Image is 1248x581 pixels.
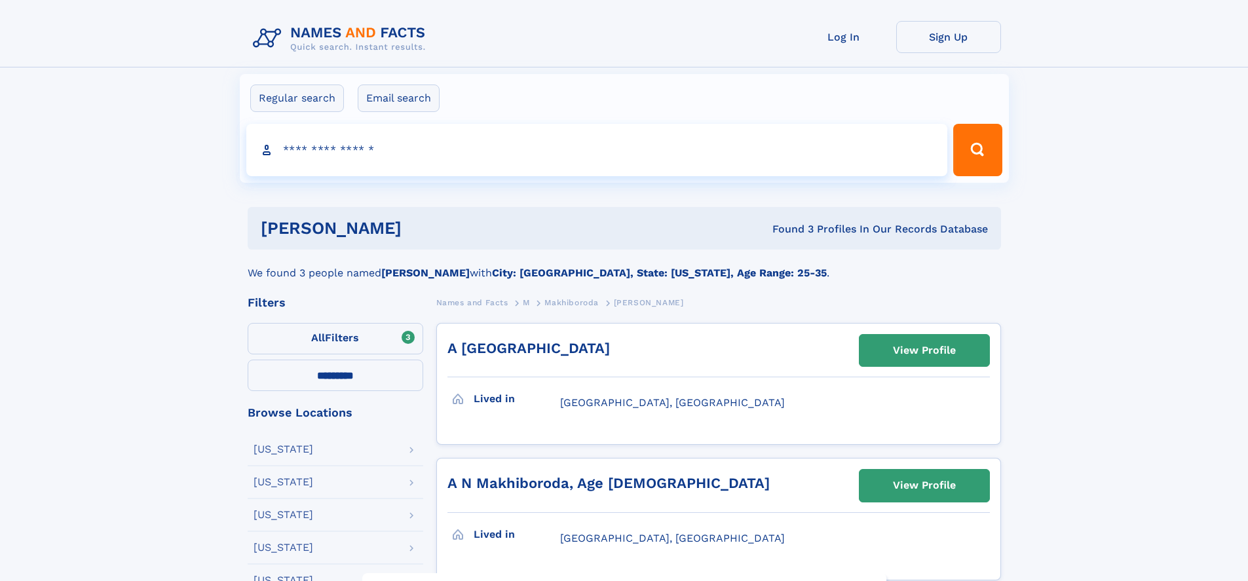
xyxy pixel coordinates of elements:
[860,335,989,366] a: View Profile
[254,542,313,553] div: [US_STATE]
[436,294,508,310] a: Names and Facts
[791,21,896,53] a: Log In
[474,523,560,546] h3: Lived in
[523,294,530,310] a: M
[893,335,956,365] div: View Profile
[381,267,470,279] b: [PERSON_NAME]
[311,331,325,344] span: All
[248,297,423,309] div: Filters
[248,323,423,354] label: Filters
[447,340,610,356] a: A [GEOGRAPHIC_DATA]
[248,250,1001,281] div: We found 3 people named with .
[246,124,948,176] input: search input
[544,298,599,307] span: Makhiboroda
[474,388,560,410] h3: Lived in
[248,407,423,419] div: Browse Locations
[254,477,313,487] div: [US_STATE]
[544,294,599,310] a: Makhiboroda
[447,475,770,491] a: A N Makhiboroda, Age [DEMOGRAPHIC_DATA]
[893,470,956,500] div: View Profile
[896,21,1001,53] a: Sign Up
[492,267,827,279] b: City: [GEOGRAPHIC_DATA], State: [US_STATE], Age Range: 25-35
[560,532,785,544] span: [GEOGRAPHIC_DATA], [GEOGRAPHIC_DATA]
[254,444,313,455] div: [US_STATE]
[523,298,530,307] span: M
[587,222,988,236] div: Found 3 Profiles In Our Records Database
[614,298,684,307] span: [PERSON_NAME]
[953,124,1002,176] button: Search Button
[358,84,440,112] label: Email search
[261,220,587,236] h1: [PERSON_NAME]
[248,21,436,56] img: Logo Names and Facts
[860,470,989,501] a: View Profile
[254,510,313,520] div: [US_STATE]
[560,396,785,409] span: [GEOGRAPHIC_DATA], [GEOGRAPHIC_DATA]
[250,84,344,112] label: Regular search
